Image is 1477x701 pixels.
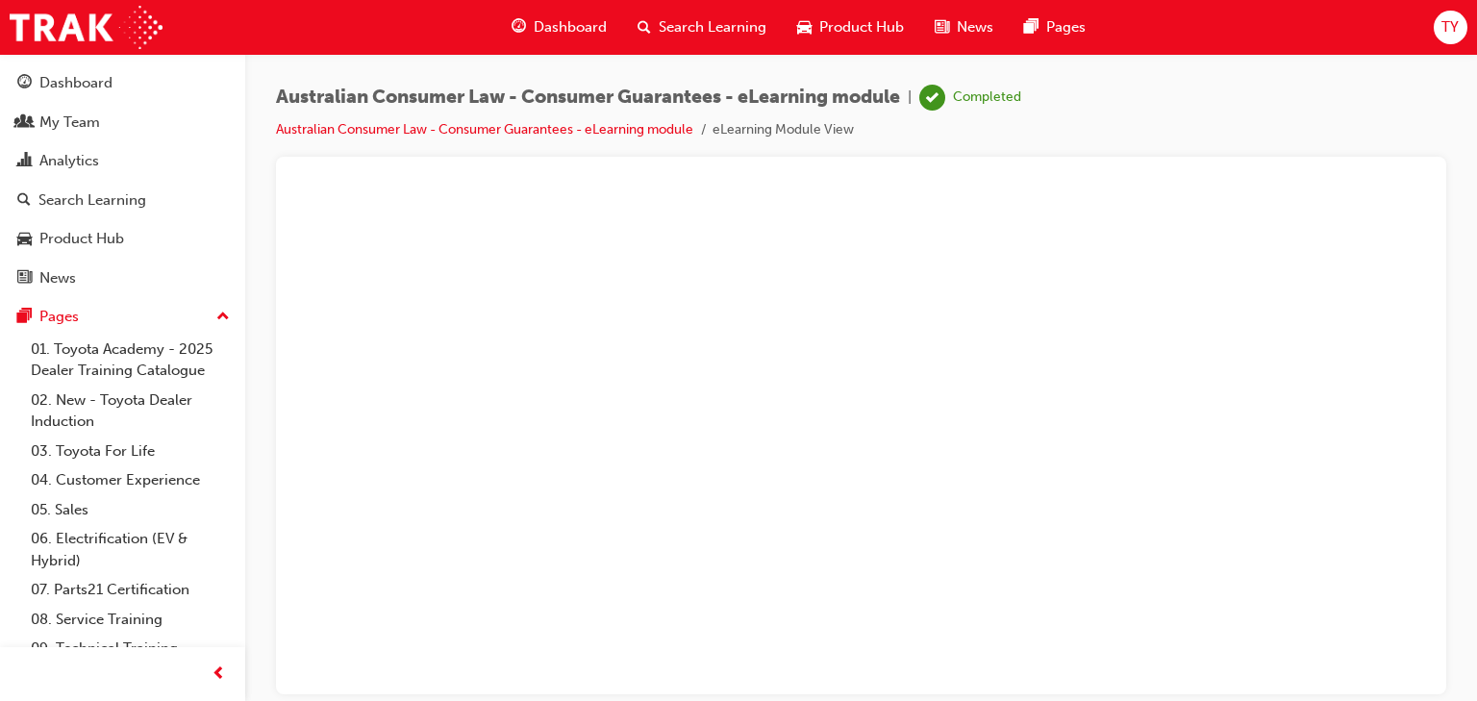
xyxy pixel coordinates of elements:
img: Trak [10,6,163,49]
a: search-iconSearch Learning [622,8,782,47]
span: News [957,16,993,38]
div: Analytics [39,150,99,172]
div: Dashboard [39,72,113,94]
a: Analytics [8,143,238,179]
a: News [8,261,238,296]
span: guage-icon [17,75,32,92]
div: News [39,267,76,289]
button: Pages [8,299,238,335]
a: 07. Parts21 Certification [23,575,238,605]
div: Completed [953,88,1021,107]
div: Pages [39,306,79,328]
a: news-iconNews [919,8,1009,47]
span: people-icon [17,114,32,132]
a: Dashboard [8,65,238,101]
a: car-iconProduct Hub [782,8,919,47]
div: Product Hub [39,228,124,250]
span: search-icon [638,15,651,39]
a: 02. New - Toyota Dealer Induction [23,386,238,437]
span: TY [1441,16,1459,38]
span: | [908,87,912,109]
span: Australian Consumer Law - Consumer Guarantees - eLearning module [276,87,900,109]
li: eLearning Module View [713,119,854,141]
div: My Team [39,112,100,134]
span: search-icon [17,192,31,210]
a: Australian Consumer Law - Consumer Guarantees - eLearning module [276,121,693,138]
a: 03. Toyota For Life [23,437,238,466]
span: pages-icon [17,309,32,326]
a: 05. Sales [23,495,238,525]
a: pages-iconPages [1009,8,1101,47]
span: guage-icon [512,15,526,39]
span: learningRecordVerb_COMPLETE-icon [919,85,945,111]
span: news-icon [935,15,949,39]
a: 08. Service Training [23,605,238,635]
span: up-icon [216,305,230,330]
span: chart-icon [17,153,32,170]
span: car-icon [797,15,812,39]
span: Search Learning [659,16,766,38]
a: 01. Toyota Academy - 2025 Dealer Training Catalogue [23,335,238,386]
a: 09. Technical Training [23,634,238,663]
a: guage-iconDashboard [496,8,622,47]
a: Search Learning [8,183,238,218]
button: TY [1434,11,1467,44]
a: 04. Customer Experience [23,465,238,495]
a: My Team [8,105,238,140]
span: prev-icon [212,663,226,687]
span: Product Hub [819,16,904,38]
button: DashboardMy TeamAnalyticsSearch LearningProduct HubNews [8,62,238,299]
span: Dashboard [534,16,607,38]
div: Search Learning [38,189,146,212]
span: Pages [1046,16,1086,38]
a: Product Hub [8,221,238,257]
span: news-icon [17,270,32,288]
span: car-icon [17,231,32,248]
a: 06. Electrification (EV & Hybrid) [23,524,238,575]
span: pages-icon [1024,15,1039,39]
